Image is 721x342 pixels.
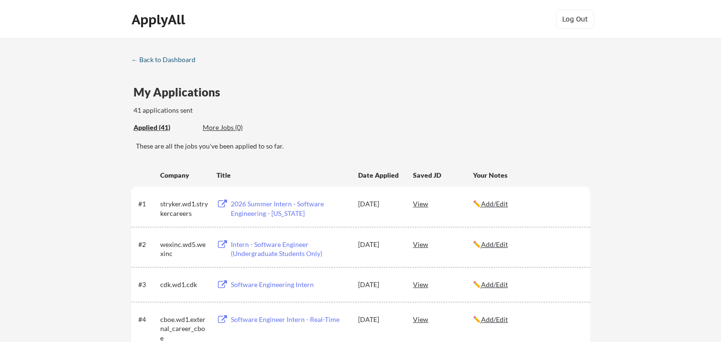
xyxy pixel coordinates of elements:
div: Software Engineering Intern [231,280,349,289]
div: #1 [138,199,157,209]
div: [DATE] [358,280,400,289]
div: #4 [138,315,157,324]
div: Title [216,171,349,180]
div: [DATE] [358,199,400,209]
div: Saved JD [413,166,473,183]
div: These are all the jobs you've been applied to so far. [136,141,590,151]
div: Intern - Software Engineer (Undergraduate Students Only) [231,240,349,258]
u: Add/Edit [481,240,508,248]
div: ✏️ [473,240,582,249]
u: Add/Edit [481,200,508,208]
a: ← Back to Dashboard [131,56,203,65]
div: Date Applied [358,171,400,180]
div: Software Engineer Intern - Real-Time [231,315,349,324]
div: View [413,195,473,212]
button: Log Out [556,10,594,29]
div: [DATE] [358,240,400,249]
div: View [413,310,473,328]
div: ✏️ [473,315,582,324]
div: 41 applications sent [134,106,318,115]
div: #2 [138,240,157,249]
div: Applied (41) [134,123,196,132]
div: #3 [138,280,157,289]
div: Company [160,171,208,180]
div: 2026 Summer Intern - Software Engineering - [US_STATE] [231,199,349,218]
div: More Jobs (0) [203,123,273,132]
div: cdk.wd1.cdk [160,280,208,289]
div: These are all the jobs you've been applied to so far. [134,123,196,133]
div: ApplyAll [132,11,188,28]
div: View [413,276,473,293]
div: These are job applications we think you'd be a good fit for, but couldn't apply you to automatica... [203,123,273,133]
div: Your Notes [473,171,582,180]
div: View [413,235,473,253]
u: Add/Edit [481,315,508,323]
div: stryker.wd1.strykercareers [160,199,208,218]
u: Add/Edit [481,280,508,289]
div: My Applications [134,86,228,98]
div: wexinc.wd5.wexinc [160,240,208,258]
div: ✏️ [473,199,582,209]
div: ✏️ [473,280,582,289]
div: [DATE] [358,315,400,324]
div: ← Back to Dashboard [131,56,203,63]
